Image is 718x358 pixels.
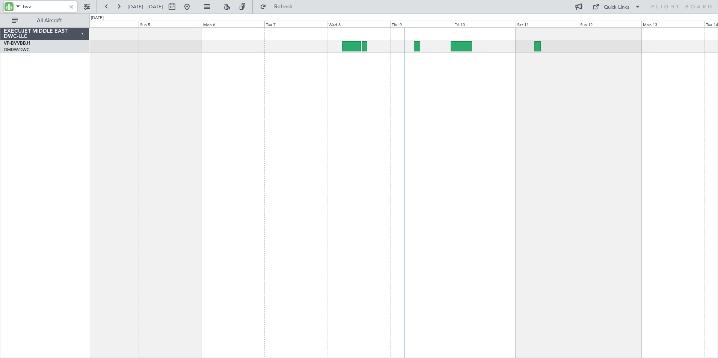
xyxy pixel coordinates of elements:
[128,3,163,10] span: [DATE] - [DATE]
[4,41,31,46] a: VP-BVVBBJ1
[516,21,578,27] div: Sat 11
[453,21,516,27] div: Fri 10
[20,18,79,23] span: All Aircraft
[8,15,81,27] button: All Aircraft
[91,15,104,21] div: [DATE]
[579,21,641,27] div: Sun 12
[4,41,20,46] span: VP-BVV
[256,1,302,13] button: Refresh
[23,1,66,12] input: A/C (Reg. or Type)
[327,21,390,27] div: Wed 8
[139,21,201,27] div: Sun 5
[76,21,139,27] div: Sat 4
[202,21,264,27] div: Mon 6
[4,47,30,53] a: OMDW/DWC
[268,4,299,9] span: Refresh
[390,21,453,27] div: Thu 9
[604,4,629,11] div: Quick Links
[264,21,327,27] div: Tue 7
[641,21,704,27] div: Mon 13
[589,1,644,13] button: Quick Links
